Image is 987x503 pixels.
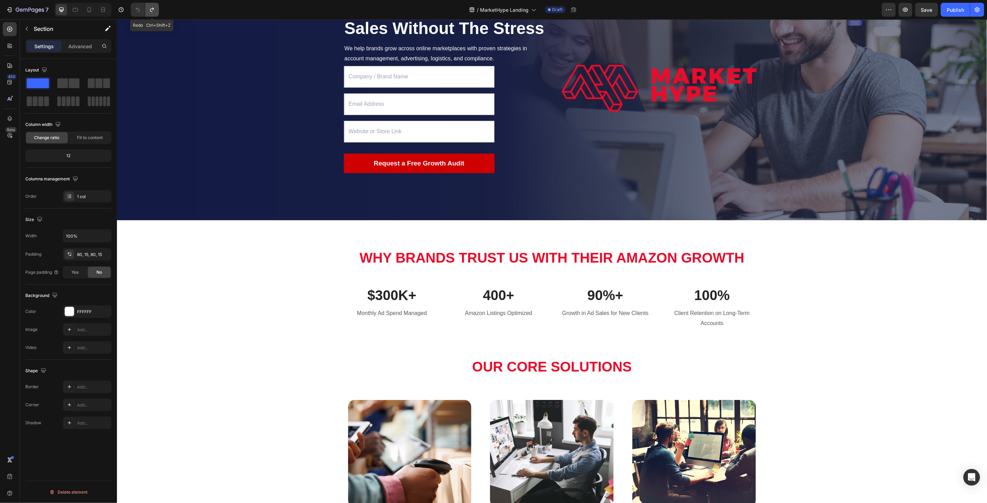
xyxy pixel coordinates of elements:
[515,381,639,488] img: gempages_583600700282372931-bc9d50ae-3f00-46aa-be4c-9768261fd03f.png
[77,135,103,141] span: Fit to content
[25,366,48,376] div: Shape
[77,345,110,351] div: Add...
[25,291,59,300] div: Background
[915,3,938,17] button: Save
[49,488,87,496] div: Delete element
[25,251,41,257] div: Padding
[77,194,110,200] div: 1 col
[3,3,52,17] button: 7
[921,7,933,13] span: Save
[77,402,110,408] div: Add...
[34,43,54,50] p: Settings
[552,7,563,13] span: Draft
[77,251,110,258] div: 80, 15, 80, 15
[441,39,643,99] img: gempages_583600700282372931-54130f1f-7d2f-4922-b563-b09dee19c6b3.png
[548,289,643,309] p: Client Retention on Long-Term Accounts
[25,215,44,224] div: Size
[34,135,60,141] span: Change ratio
[25,269,59,275] div: Page padding
[96,269,102,275] span: No
[27,151,110,161] div: 12
[25,308,36,315] div: Color
[25,193,37,199] div: Order
[117,19,987,503] iframe: Design area
[228,24,429,44] p: We help brands grow across online marketplaces with proven strategies in account management, adve...
[227,101,378,123] input: Website or Store Link
[334,265,429,286] p: 400+
[227,74,378,96] input: Email Address
[548,265,643,286] p: 100%
[227,46,378,68] input: Company / Brand Name
[25,344,36,351] div: Video
[25,120,62,129] div: Column width
[63,230,111,242] input: Auto
[477,6,479,14] span: /
[228,289,323,299] p: Monthly Ad Spend Managed
[480,6,529,14] span: MarketHype Landing
[25,402,39,408] div: Corner
[373,381,497,488] img: gempages_583600700282372931-6aee006a-15ee-4694-82ba-4988f1ddda06.png
[25,420,41,426] div: Shadow
[34,25,91,33] p: Section
[45,6,49,14] p: 7
[25,233,37,239] div: Width
[68,43,92,50] p: Advanced
[334,289,429,299] p: Amazon Listings Optimized
[25,174,79,184] div: Columns management
[441,289,536,299] p: Growth in Ad Sales for New Clients
[5,127,17,133] div: Beta
[947,6,964,14] div: Publish
[941,3,970,17] button: Publish
[227,338,643,357] h2: Our Core Solutions
[227,134,378,154] button: Request a Free Growth Audit
[257,139,347,149] div: Request a Free Growth Audit
[131,3,159,17] div: Undo/Redo
[231,381,355,488] img: gempages_583600700282372931-973c8950-f60f-4b5b-943a-66618d41fc0f.png
[963,469,980,486] div: Open Intercom Messenger
[25,384,39,390] div: Border
[77,420,110,426] div: Add...
[227,229,643,248] h2: Why Brands Trust Us With Their Amazon Growth
[25,326,37,333] div: Image
[77,309,110,315] div: FFFFFF
[7,74,17,79] div: 450
[77,327,110,333] div: Add...
[228,265,323,286] p: $300K+
[77,384,110,390] div: Add...
[25,487,111,498] button: Delete element
[25,66,49,75] div: Layout
[441,265,536,286] p: 90%+
[71,269,78,275] span: Yes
